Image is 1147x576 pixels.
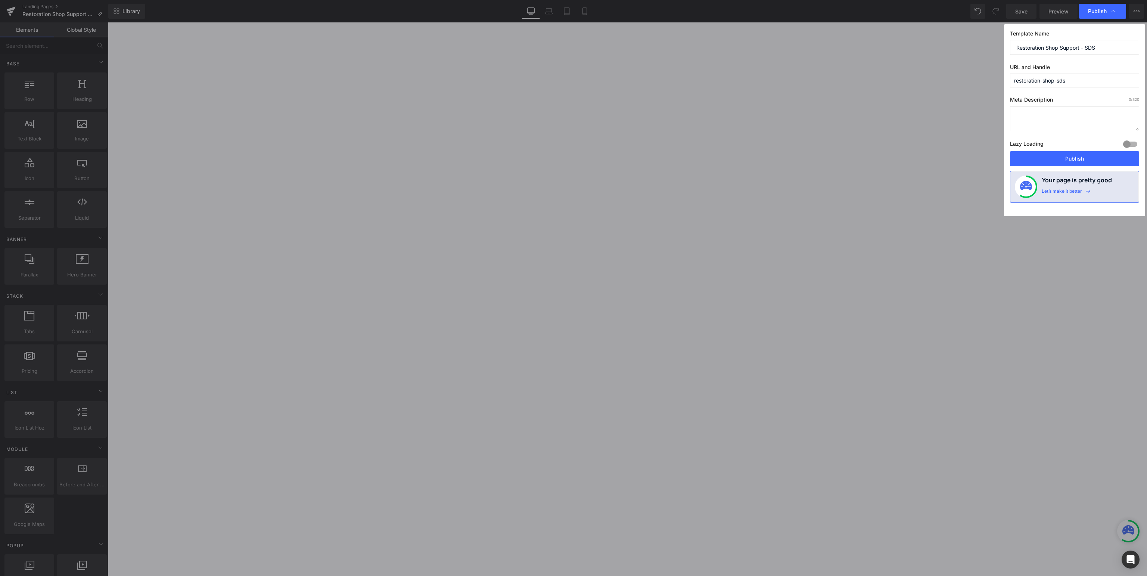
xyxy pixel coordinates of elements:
[1088,8,1107,15] span: Publish
[1020,181,1032,193] img: onboarding-status.svg
[1010,139,1044,151] label: Lazy Loading
[1129,97,1139,102] span: /320
[1042,176,1112,188] h4: Your page is pretty good
[1010,96,1139,106] label: Meta Description
[1010,64,1139,74] label: URL and Handle
[1010,151,1139,166] button: Publish
[1129,97,1131,102] span: 0
[1010,30,1139,40] label: Template Name
[1042,188,1082,198] div: Let’s make it better
[1122,551,1140,569] div: Open Intercom Messenger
